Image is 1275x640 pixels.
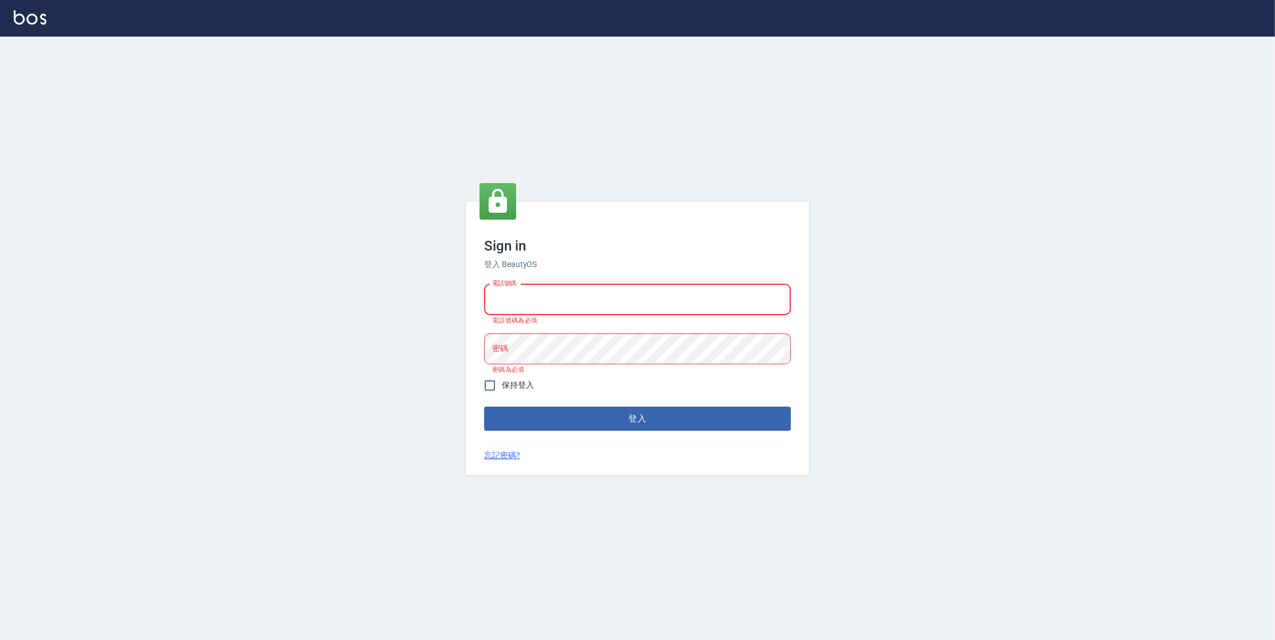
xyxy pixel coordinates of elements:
[14,10,46,25] img: Logo
[484,407,791,431] button: 登入
[484,238,791,254] h3: Sign in
[484,259,791,271] h6: 登入 BeautyOS
[502,379,534,391] span: 保持登入
[492,317,783,324] p: 電話號碼為必填
[492,279,516,288] label: 電話號碼
[484,450,520,462] a: 忘記密碼?
[492,366,783,373] p: 密碼為必填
